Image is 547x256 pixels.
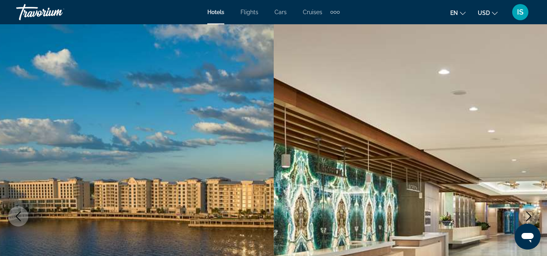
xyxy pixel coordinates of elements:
button: Extra navigation items [330,6,340,19]
span: en [450,10,458,16]
a: Cruises [303,9,322,15]
button: Next image [519,206,539,226]
span: IS [517,8,524,16]
a: Travorium [16,2,97,23]
button: Change currency [478,7,498,19]
a: Hotels [207,9,224,15]
iframe: Button to launch messaging window [515,224,541,250]
a: Cars [275,9,287,15]
button: Change language [450,7,466,19]
span: USD [478,10,490,16]
button: Previous image [8,206,28,226]
a: Flights [241,9,258,15]
button: User Menu [510,4,531,21]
